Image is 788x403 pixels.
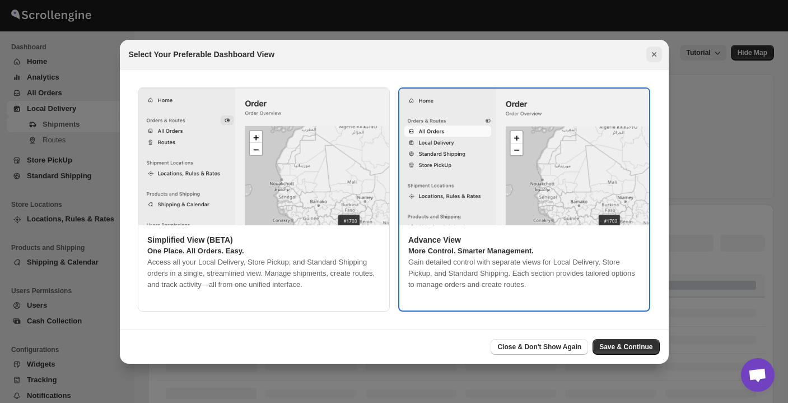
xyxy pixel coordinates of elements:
[129,49,275,60] h2: Select Your Preferable Dashboard View
[399,89,649,226] img: legacy
[491,339,588,355] button: Close & Don't Show Again
[646,47,662,62] button: Close
[408,257,640,290] p: Gain detailed control with separate views for Local Delivery, Store Pickup, and Standard Shipping...
[147,257,380,290] p: Access all your Local Delivery, Store Pickup, and Standard Shipping orders in a single, streamlin...
[599,342,652,351] span: Save & Continue
[408,234,640,245] p: Advance View
[147,245,380,257] p: One Place. All Orders. Easy.
[497,342,581,351] span: Close & Don't Show Again
[741,358,775,392] a: Open chat
[147,234,380,245] p: Simplified View (BETA)
[593,339,659,355] button: Save & Continue
[408,245,640,257] p: More Control. Smarter Management.
[138,88,389,225] img: simplified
